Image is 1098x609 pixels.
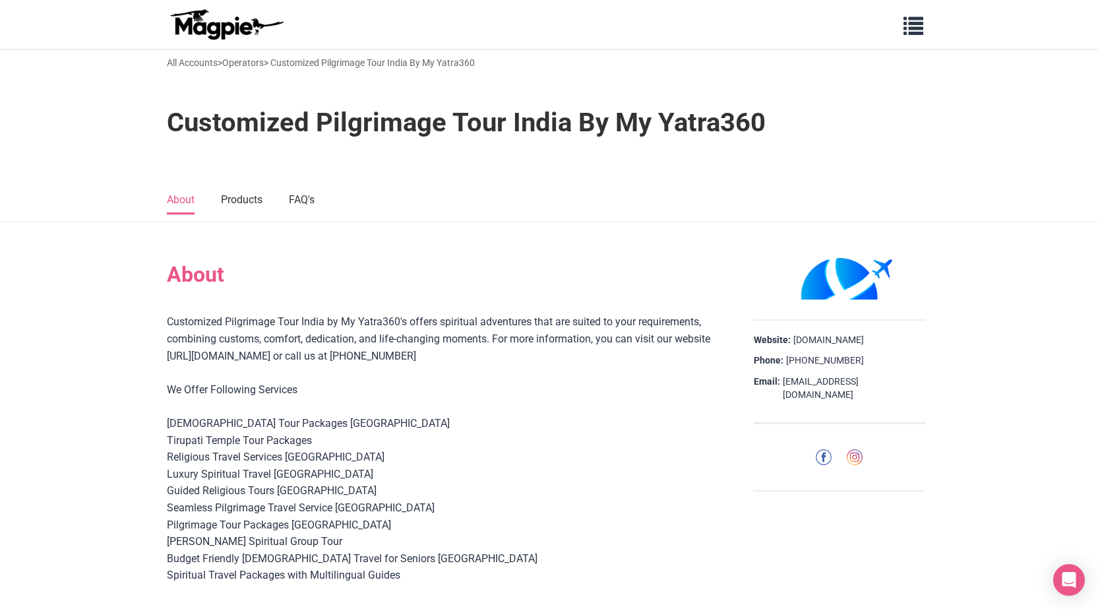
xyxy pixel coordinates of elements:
[754,354,783,368] strong: Phone:
[754,334,791,347] strong: Website:
[754,375,780,389] strong: Email:
[816,449,832,465] img: facebook-round-01-50ddc191f871d4ecdbe8252d2011563a.svg
[847,449,863,465] img: instagram-round-01-d873700d03cfe9216e9fb2676c2aa726.svg
[167,262,721,287] h2: About
[1053,564,1085,596] div: Open Intercom Messenger
[289,187,315,214] a: FAQ's
[774,255,905,300] img: Customized Pilgrimage Tour India By My Yatra360 logo
[754,354,925,368] div: [PHONE_NUMBER]
[783,375,925,401] a: [EMAIL_ADDRESS][DOMAIN_NAME]
[167,9,286,40] img: logo-ab69f6fb50320c5b225c76a69d11143b.png
[793,334,864,347] a: [DOMAIN_NAME]
[167,187,195,214] a: About
[167,107,766,139] h1: Customized Pilgrimage Tour India By My Yatra360
[167,55,475,70] div: > > Customized Pilgrimage Tour India By My Yatra360
[222,57,264,68] a: Operators
[167,57,218,68] a: All Accounts
[221,187,262,214] a: Products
